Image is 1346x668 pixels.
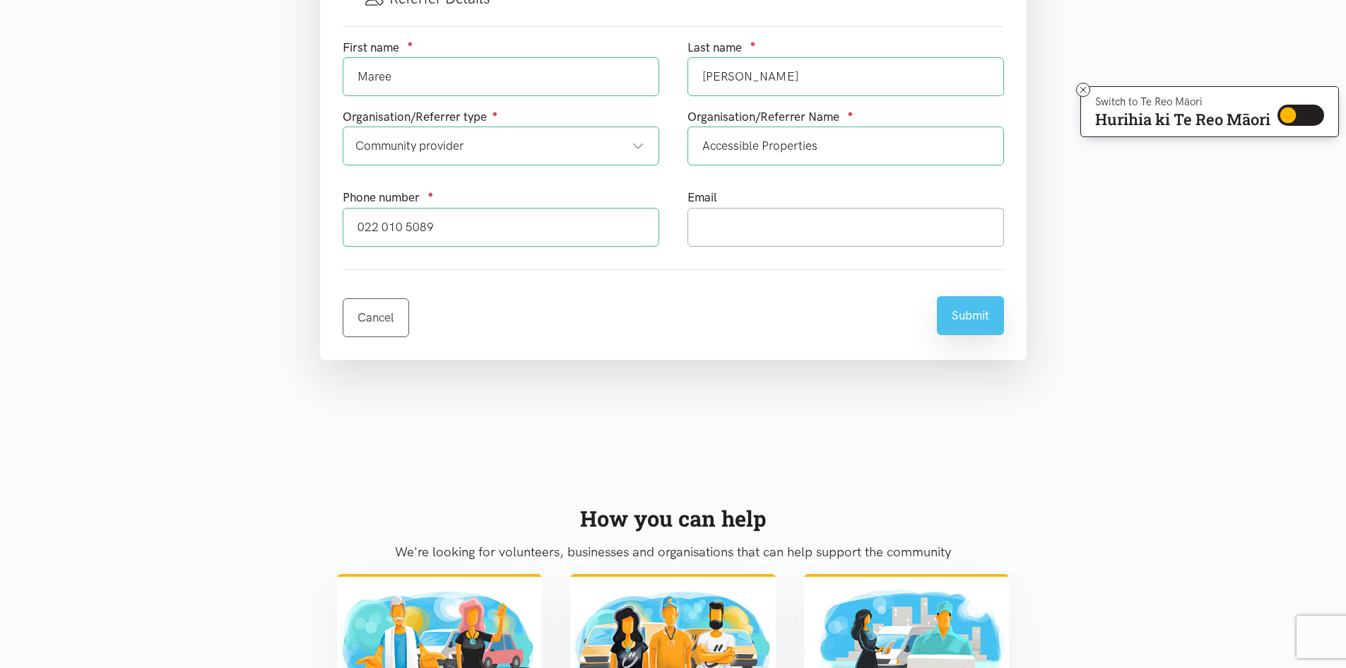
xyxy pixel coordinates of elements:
label: First name [343,38,399,57]
label: Email [687,188,717,207]
div: Organisation/Referrer type [343,107,659,127]
sup: ● [428,189,434,199]
sup: ● [492,108,498,119]
sup: ● [408,38,413,49]
p: We're looking for volunteers, businesses and organisations that can help support the community [337,541,1010,563]
a: Cancel [343,298,409,337]
p: Switch to Te Reo Māori [1095,98,1270,106]
sup: ● [848,108,854,119]
div: How you can help [337,501,1010,536]
sup: ● [750,38,756,49]
button: Submit [937,296,1004,335]
label: Organisation/Referrer Name [687,107,839,127]
label: Phone number [343,188,420,207]
p: Hurihia ki Te Reo Māori [1095,113,1270,126]
div: Community provider [355,136,644,156]
label: Last name [687,38,742,57]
